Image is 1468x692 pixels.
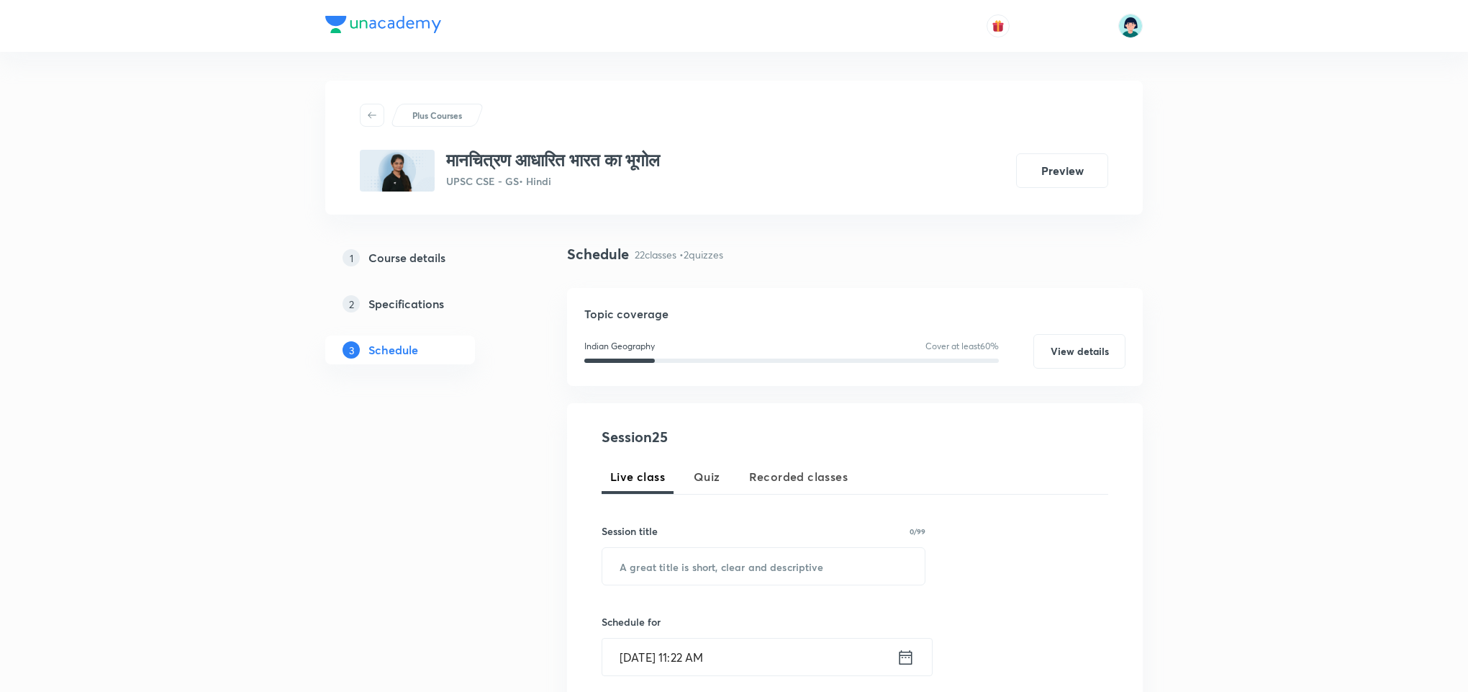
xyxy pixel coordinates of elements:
[602,548,925,585] input: A great title is short, clear and descriptive
[584,340,655,353] p: Indian Geography
[412,109,462,122] p: Plus Courses
[325,16,441,33] img: Company Logo
[584,305,1125,323] h5: Topic coverage
[610,468,665,485] span: Live class
[602,614,925,629] h6: Schedule for
[602,524,658,539] h6: Session title
[368,295,444,313] h5: Specifications
[343,295,360,313] p: 2
[343,249,360,266] p: 1
[1016,153,1108,188] button: Preview
[925,340,999,353] p: Cover at least 60 %
[694,468,720,485] span: Quiz
[1033,334,1125,369] button: View details
[602,426,864,448] h4: Session 25
[360,150,435,192] img: 489CBC63-B6D3-4C4D-B471-D6A22EC1E8AF_plus.png
[325,16,441,37] a: Company Logo
[749,468,848,485] span: Recorded classes
[325,243,521,272] a: 1Course details
[679,247,723,262] p: • 2 quizzes
[368,341,418,359] h5: Schedule
[1118,14,1143,38] img: Priyanka Buty
[987,14,1010,37] button: avatar
[446,150,660,171] h3: मानचित्रण आधारित भारत का भूगोल
[910,528,925,535] p: 0/99
[567,243,629,265] h4: Schedule
[446,174,660,189] p: UPSC CSE - GS • Hindi
[368,249,445,266] h5: Course details
[343,341,360,359] p: 3
[992,19,1005,32] img: avatar
[325,289,521,318] a: 2Specifications
[635,247,676,262] p: 22 classes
